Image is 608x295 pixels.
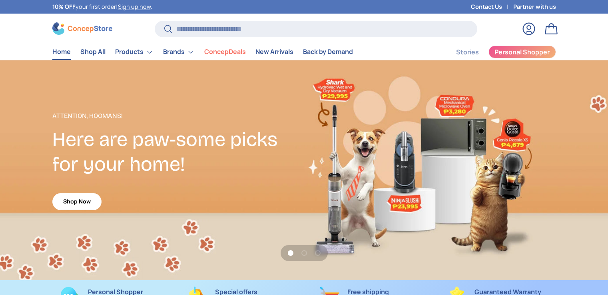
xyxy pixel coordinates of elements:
[456,44,479,60] a: Stories
[471,2,513,11] a: Contact Us
[52,3,76,10] strong: 10% OFF
[52,127,304,177] h2: Here are paw-some picks for your home!
[52,111,304,121] p: Attention, Hoomans!
[52,44,353,60] nav: Primary
[52,44,71,60] a: Home
[494,49,550,55] span: Personal Shopper
[437,44,556,60] nav: Secondary
[52,22,112,35] img: ConcepStore
[255,44,293,60] a: New Arrivals
[488,46,556,58] a: Personal Shopper
[52,2,152,11] p: your first order! .
[110,44,158,60] summary: Products
[158,44,199,60] summary: Brands
[204,44,246,60] a: ConcepDeals
[163,44,195,60] a: Brands
[513,2,556,11] a: Partner with us
[52,193,102,210] a: Shop Now
[80,44,106,60] a: Shop All
[115,44,153,60] a: Products
[118,3,151,10] a: Sign up now
[303,44,353,60] a: Back by Demand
